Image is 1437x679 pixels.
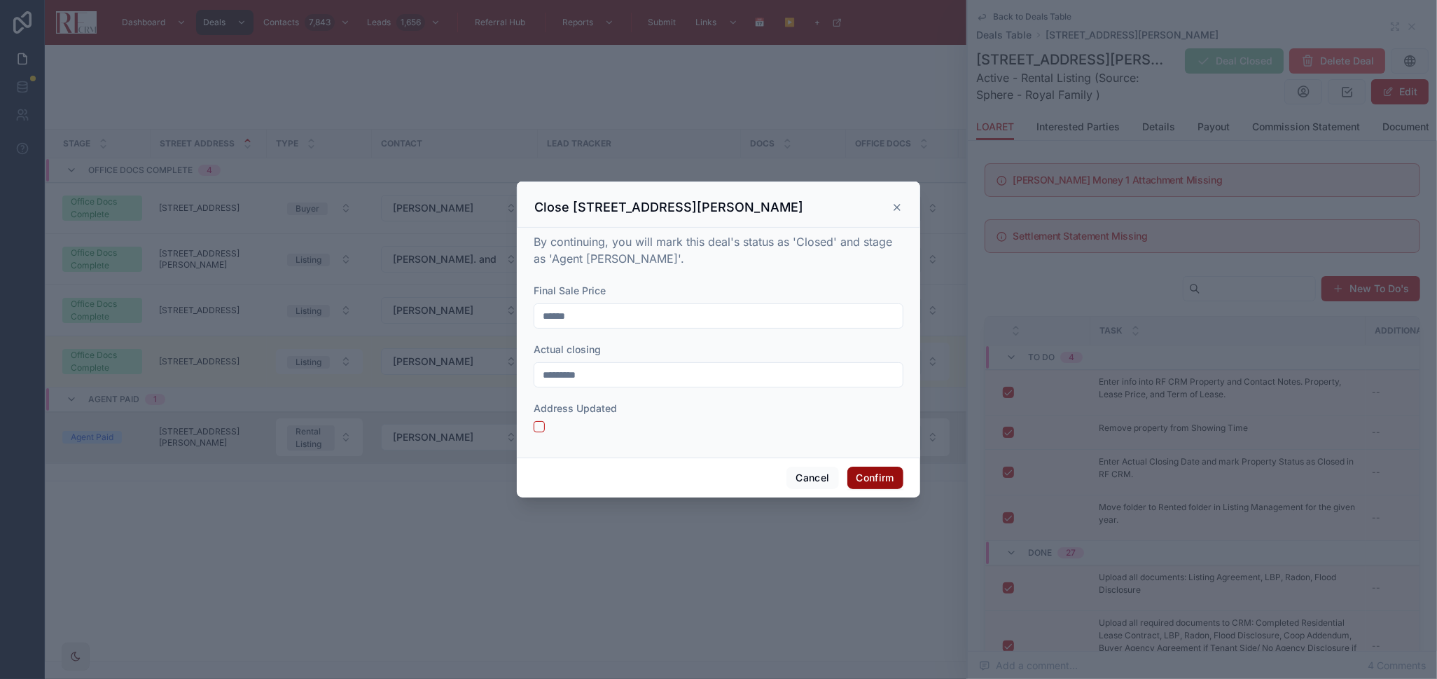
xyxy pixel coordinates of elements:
[534,235,892,266] span: By continuing, you will mark this deal's status as 'Closed' and stage as 'Agent [PERSON_NAME]'.
[534,402,617,414] span: Address Updated
[847,467,903,489] button: Confirm
[534,343,601,355] span: Actual closing
[534,199,803,216] h3: Close [STREET_ADDRESS][PERSON_NAME]
[534,284,606,296] span: Final Sale Price
[786,467,838,489] button: Cancel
